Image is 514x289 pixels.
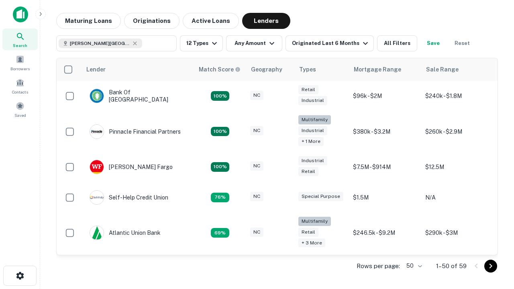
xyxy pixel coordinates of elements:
[250,91,263,100] div: NC
[211,162,229,172] div: Matching Properties: 15, hasApolloMatch: undefined
[82,58,194,81] th: Lender
[56,13,121,29] button: Maturing Loans
[286,35,374,51] button: Originated Last 6 Months
[298,115,331,124] div: Multifamily
[10,65,30,72] span: Borrowers
[246,58,294,81] th: Geography
[70,40,130,47] span: [PERSON_NAME][GEOGRAPHIC_DATA], [GEOGRAPHIC_DATA]
[211,228,229,238] div: Matching Properties: 10, hasApolloMatch: undefined
[349,152,421,182] td: $7.5M - $914M
[349,182,421,213] td: $1.5M
[183,13,239,29] button: Active Loans
[298,238,325,248] div: + 3 more
[298,192,343,201] div: Special Purpose
[421,182,494,213] td: N/A
[199,65,239,74] h6: Match Score
[349,213,421,253] td: $246.5k - $9.2M
[354,65,401,74] div: Mortgage Range
[90,89,186,103] div: Bank Of [GEOGRAPHIC_DATA]
[420,35,446,51] button: Save your search to get updates of matches that match your search criteria.
[90,160,173,174] div: [PERSON_NAME] Fargo
[211,193,229,202] div: Matching Properties: 11, hasApolloMatch: undefined
[2,28,38,50] a: Search
[211,91,229,101] div: Matching Properties: 15, hasApolloMatch: undefined
[194,58,246,81] th: Capitalize uses an advanced AI algorithm to match your search with the best lender. The match sco...
[211,127,229,136] div: Matching Properties: 26, hasApolloMatch: undefined
[14,112,26,118] span: Saved
[484,260,497,273] button: Go to next page
[474,225,514,263] iframe: Chat Widget
[250,228,263,237] div: NC
[180,35,223,51] button: 12 Types
[349,81,421,111] td: $96k - $2M
[90,124,181,139] div: Pinnacle Financial Partners
[449,35,475,51] button: Reset
[250,192,263,201] div: NC
[298,126,327,135] div: Industrial
[124,13,179,29] button: Originations
[298,228,318,237] div: Retail
[357,261,400,271] p: Rows per page:
[298,217,331,226] div: Multifamily
[421,213,494,253] td: $290k - $3M
[298,96,327,105] div: Industrial
[242,13,290,29] button: Lenders
[90,125,104,138] img: picture
[2,98,38,120] a: Saved
[90,160,104,174] img: picture
[421,58,494,81] th: Sale Range
[13,42,27,49] span: Search
[12,89,28,95] span: Contacts
[298,137,324,146] div: + 1 more
[90,226,161,240] div: Atlantic Union Bank
[426,65,459,74] div: Sale Range
[421,152,494,182] td: $12.5M
[349,58,421,81] th: Mortgage Range
[299,65,316,74] div: Types
[226,35,282,51] button: Any Amount
[90,226,104,240] img: picture
[90,191,104,204] img: picture
[90,89,104,103] img: picture
[250,126,263,135] div: NC
[86,65,106,74] div: Lender
[13,6,28,22] img: capitalize-icon.png
[298,167,318,176] div: Retail
[349,111,421,152] td: $380k - $3.2M
[421,81,494,111] td: $240k - $1.8M
[199,65,241,74] div: Capitalize uses an advanced AI algorithm to match your search with the best lender. The match sco...
[294,58,349,81] th: Types
[2,75,38,97] a: Contacts
[421,111,494,152] td: $260k - $2.9M
[436,261,467,271] p: 1–50 of 59
[250,161,263,171] div: NC
[298,156,327,165] div: Industrial
[403,260,423,272] div: 50
[377,35,417,51] button: All Filters
[298,85,318,94] div: Retail
[2,52,38,73] a: Borrowers
[292,39,370,48] div: Originated Last 6 Months
[251,65,282,74] div: Geography
[90,190,168,205] div: Self-help Credit Union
